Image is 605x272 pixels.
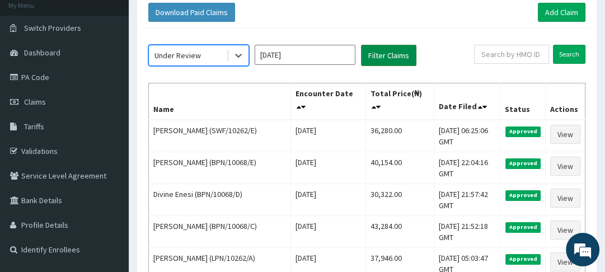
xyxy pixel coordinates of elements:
[505,126,541,137] span: Approved
[290,184,365,216] td: [DATE]
[58,63,188,77] div: Chat with us now
[365,120,434,152] td: 36,280.00
[255,45,355,65] input: Select Month and Year
[365,184,434,216] td: 30,322.00
[434,152,500,184] td: [DATE] 22:04:16 GMT
[6,166,213,205] textarea: Type your message and hit 'Enter'
[24,121,44,132] span: Tariffs
[545,83,585,120] th: Actions
[184,6,210,32] div: Minimize live chat window
[553,45,585,64] input: Search
[550,125,580,144] a: View
[290,152,365,184] td: [DATE]
[365,152,434,184] td: 40,154.00
[505,222,541,232] span: Approved
[434,216,500,248] td: [DATE] 21:52:18 GMT
[361,45,416,66] button: Filter Claims
[538,3,585,22] a: Add Claim
[550,189,580,208] a: View
[434,83,500,120] th: Date Filed
[21,56,45,84] img: d_794563401_company_1708531726252_794563401
[24,97,46,107] span: Claims
[149,184,291,216] td: Divine Enesi (BPN/10068/D)
[290,83,365,120] th: Encounter Date
[65,71,154,184] span: We're online!
[290,216,365,248] td: [DATE]
[550,221,580,240] a: View
[505,254,541,264] span: Approved
[550,157,580,176] a: View
[149,152,291,184] td: [PERSON_NAME] (BPN/10068/E)
[154,50,201,61] div: Under Review
[434,184,500,216] td: [DATE] 21:57:42 GMT
[505,158,541,168] span: Approved
[24,23,81,33] span: Switch Providers
[500,83,546,120] th: Status
[24,48,60,58] span: Dashboard
[149,216,291,248] td: [PERSON_NAME] (BPN/10068/C)
[290,120,365,152] td: [DATE]
[474,45,549,64] input: Search by HMO ID
[149,83,291,120] th: Name
[550,252,580,271] a: View
[505,190,541,200] span: Approved
[434,120,500,152] td: [DATE] 06:25:06 GMT
[149,120,291,152] td: [PERSON_NAME] (SWF/10262/E)
[148,3,235,22] button: Download Paid Claims
[365,83,434,120] th: Total Price(₦)
[365,216,434,248] td: 43,284.00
